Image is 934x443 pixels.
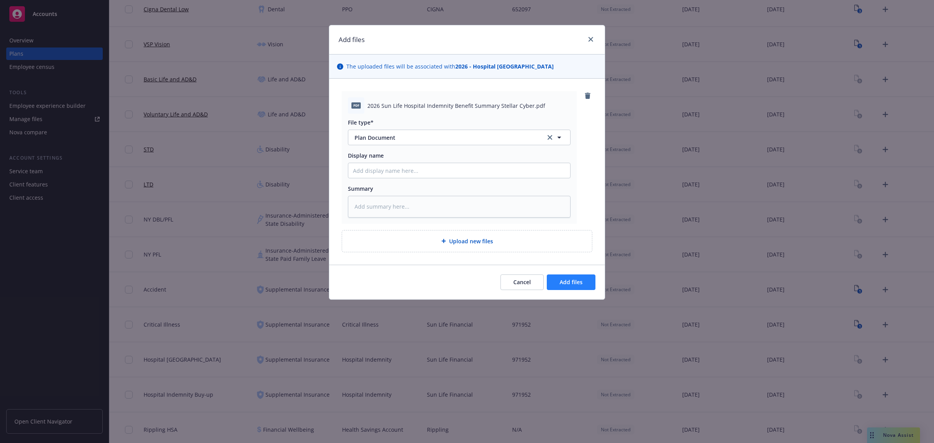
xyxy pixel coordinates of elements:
span: File type* [348,119,374,126]
span: Cancel [513,278,531,286]
span: Display name [348,152,384,159]
button: Add files [547,274,595,290]
div: Upload new files [342,230,592,252]
input: Add display name here... [348,163,570,178]
h1: Add files [339,35,365,45]
a: close [586,35,595,44]
button: Plan Documentclear selection [348,130,571,145]
button: Cancel [500,274,544,290]
a: clear selection [545,133,555,142]
span: pdf [351,102,361,108]
span: Add files [560,278,583,286]
span: The uploaded files will be associated with [346,62,554,70]
span: 2026 Sun Life Hospital Indemnity Benefit Summary Stellar Cyber.pdf [367,102,545,110]
a: remove [583,91,592,100]
strong: 2026 - Hospital [GEOGRAPHIC_DATA] [455,63,554,70]
span: Plan Document [355,134,535,142]
span: Summary [348,185,373,192]
span: Upload new files [449,237,493,245]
